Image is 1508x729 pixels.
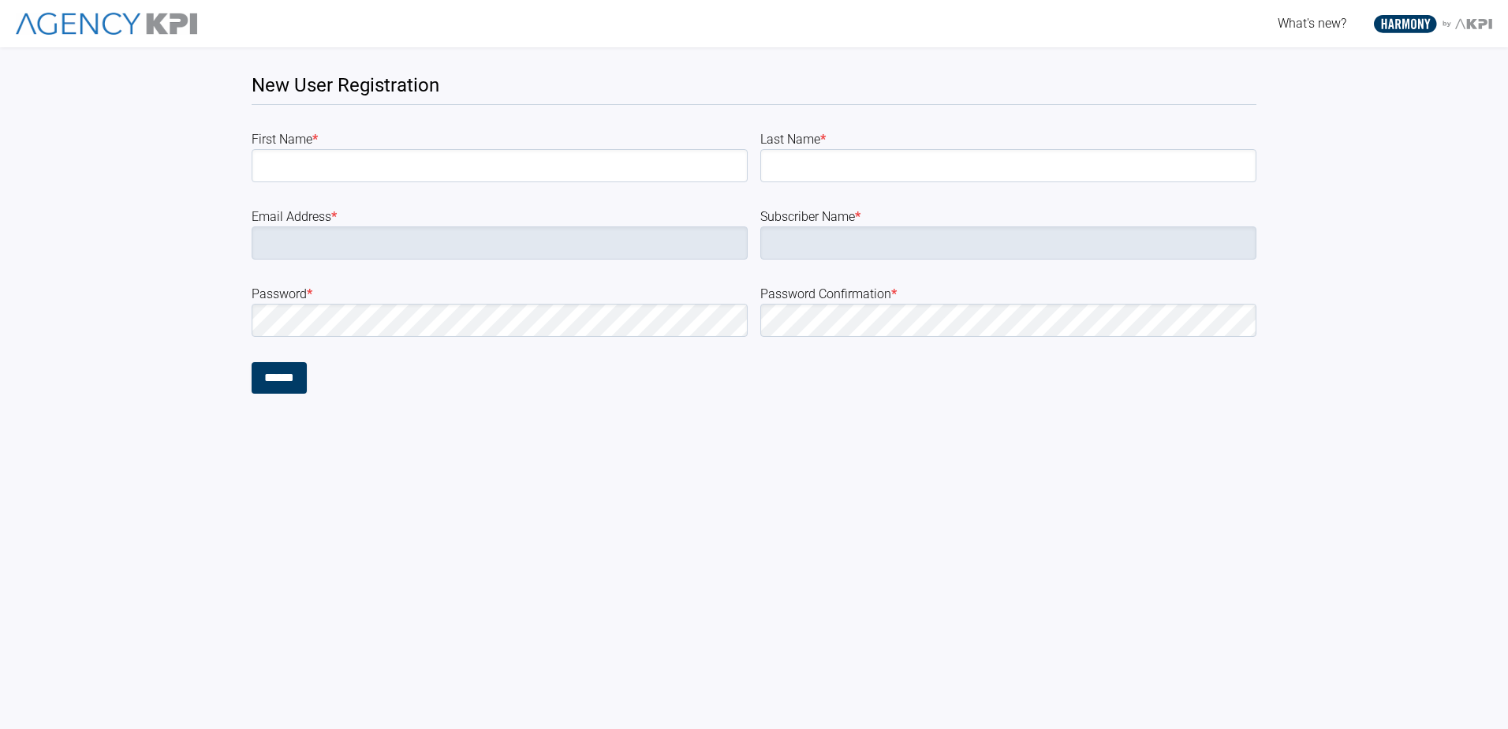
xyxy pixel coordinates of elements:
[855,209,860,224] abbr: required
[1278,16,1346,31] span: What's new?
[331,209,337,224] abbr: required
[252,207,748,226] label: email Address
[891,286,897,301] abbr: required
[312,132,318,147] abbr: required
[760,285,1256,304] label: password Confirmation
[760,130,1256,149] label: last Name
[760,207,1256,226] label: subscriber Name
[820,132,826,147] abbr: required
[252,73,1257,105] h1: New User Registration
[307,286,312,301] abbr: required
[16,13,197,36] img: AgencyKPI
[252,130,748,149] label: first Name
[252,285,748,304] label: password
